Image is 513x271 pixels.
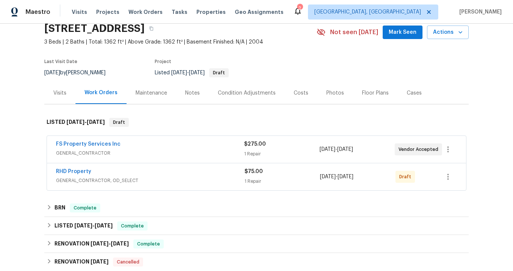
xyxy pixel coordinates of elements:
div: LISTED [DATE]-[DATE]Complete [44,217,469,235]
div: Work Orders [84,89,118,96]
span: [DATE] [91,259,109,264]
a: RHD Property [56,169,91,174]
div: 1 Repair [244,178,320,185]
span: - [320,146,353,153]
div: Visits [53,89,66,97]
span: $75.00 [244,169,263,174]
span: - [74,223,113,228]
span: - [320,173,353,181]
span: Not seen [DATE] [330,29,378,36]
h6: BRN [54,203,65,212]
span: Draft [210,71,228,75]
div: 2 [297,5,302,12]
span: [DATE] [111,241,129,246]
span: Cancelled [114,258,142,266]
div: RENOVATION [DATE]Cancelled [44,253,469,271]
span: Work Orders [128,8,163,16]
span: GENERAL_CONTRACTOR, OD_SELECT [56,177,244,184]
div: Cases [407,89,422,97]
span: [DATE] [44,70,60,75]
div: Costs [294,89,308,97]
span: [DATE] [337,147,353,152]
h2: [STREET_ADDRESS] [44,25,145,32]
span: Tasks [172,9,187,15]
span: [DATE] [171,70,187,75]
h6: RENOVATION [54,257,109,266]
div: LISTED [DATE]-[DATE]Draft [44,110,469,134]
span: [DATE] [74,223,92,228]
span: GENERAL_CONTRACTOR [56,149,244,157]
button: Mark Seen [383,26,422,39]
div: Floor Plans [362,89,389,97]
span: Properties [196,8,226,16]
span: Draft [399,173,414,181]
span: [DATE] [320,174,336,179]
span: Actions [433,28,463,37]
span: $275.00 [244,142,266,147]
h6: RENOVATION [54,239,129,248]
span: Geo Assignments [235,8,284,16]
div: Condition Adjustments [218,89,276,97]
div: by [PERSON_NAME] [44,68,115,77]
button: Copy Address [145,22,158,35]
span: - [66,119,105,125]
span: [DATE] [95,223,113,228]
div: 1 Repair [244,150,319,158]
span: Projects [96,8,119,16]
a: FS Property Services Inc [56,142,121,147]
span: Complete [134,240,163,248]
span: [DATE] [338,174,353,179]
div: RENOVATION [DATE]-[DATE]Complete [44,235,469,253]
span: [DATE] [189,70,205,75]
span: [PERSON_NAME] [456,8,502,16]
span: Complete [71,204,100,212]
span: Vendor Accepted [398,146,441,153]
span: Project [155,59,171,64]
span: Last Visit Date [44,59,77,64]
span: Draft [110,119,128,126]
span: Mark Seen [389,28,416,37]
h6: LISTED [47,118,105,127]
span: [DATE] [87,119,105,125]
span: [DATE] [320,147,335,152]
span: - [91,241,129,246]
span: [GEOGRAPHIC_DATA], [GEOGRAPHIC_DATA] [314,8,421,16]
h6: LISTED [54,221,113,230]
button: Actions [427,26,469,39]
div: Photos [326,89,344,97]
div: Maintenance [136,89,167,97]
span: 3 Beds | 2 Baths | Total: 1362 ft² | Above Grade: 1362 ft² | Basement Finished: N/A | 2004 [44,38,317,46]
span: Listed [155,70,229,75]
span: Complete [118,222,147,230]
span: [DATE] [91,241,109,246]
div: BRN Complete [44,199,469,217]
span: Visits [72,8,87,16]
span: - [171,70,205,75]
span: [DATE] [66,119,84,125]
span: Maestro [26,8,50,16]
div: Notes [185,89,200,97]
